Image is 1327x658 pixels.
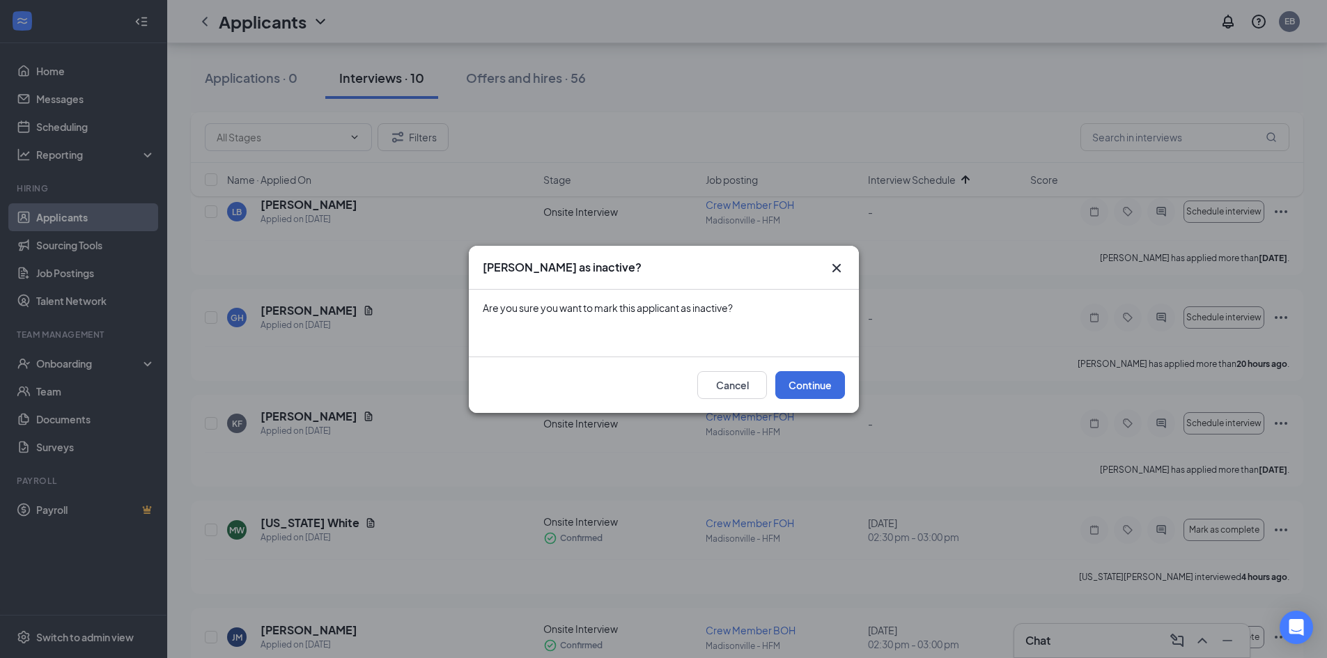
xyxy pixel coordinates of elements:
button: Continue [775,371,845,399]
h3: [PERSON_NAME] as inactive? [483,260,642,275]
button: Close [828,260,845,276]
button: Cancel [697,371,767,399]
div: Are you sure you want to mark this applicant as inactive? [483,301,845,315]
svg: Cross [828,260,845,276]
div: Open Intercom Messenger [1280,611,1313,644]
